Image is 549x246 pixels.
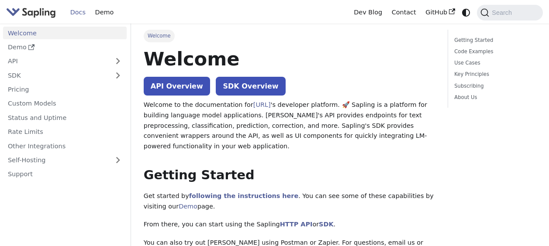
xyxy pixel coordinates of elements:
a: Pricing [3,83,127,96]
a: About Us [454,93,533,102]
a: Custom Models [3,97,127,110]
a: Use Cases [454,59,533,67]
a: Getting Started [454,36,533,44]
button: Search (Command+K) [477,5,542,20]
span: Welcome [144,30,175,42]
a: HTTP API [280,221,313,228]
a: Other Integrations [3,140,127,152]
a: Status and Uptime [3,111,127,124]
button: Expand sidebar category 'API' [109,55,127,68]
a: SDK [319,221,333,228]
a: Support [3,168,127,181]
a: Dev Blog [349,6,387,19]
p: Get started by . You can see some of these capabilities by visiting our page. [144,191,435,212]
a: GitHub [421,6,459,19]
a: Key Principles [454,70,533,79]
img: Sapling.ai [6,6,56,19]
button: Switch between dark and light mode (currently system mode) [460,6,473,19]
h2: Getting Started [144,167,435,183]
a: API [3,55,109,68]
a: Welcome [3,27,127,39]
p: Welcome to the documentation for 's developer platform. 🚀 Sapling is a platform for building lang... [144,100,435,152]
a: following the instructions here [189,192,298,199]
a: Docs [66,6,90,19]
a: Demo [3,41,127,54]
a: Self-Hosting [3,154,127,167]
a: SDK [3,69,109,82]
a: Code Examples [454,48,533,56]
span: Search [489,9,517,16]
a: Demo [90,6,118,19]
a: Subscribing [454,82,533,90]
a: Sapling.aiSapling.ai [6,6,59,19]
a: Demo [179,203,197,210]
a: SDK Overview [216,77,285,96]
a: Rate Limits [3,126,127,138]
h1: Welcome [144,47,435,71]
a: [URL] [253,101,271,108]
button: Expand sidebar category 'SDK' [109,69,127,82]
a: Contact [387,6,421,19]
p: From there, you can start using the Sapling or . [144,219,435,230]
nav: Breadcrumbs [144,30,435,42]
a: API Overview [144,77,210,96]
